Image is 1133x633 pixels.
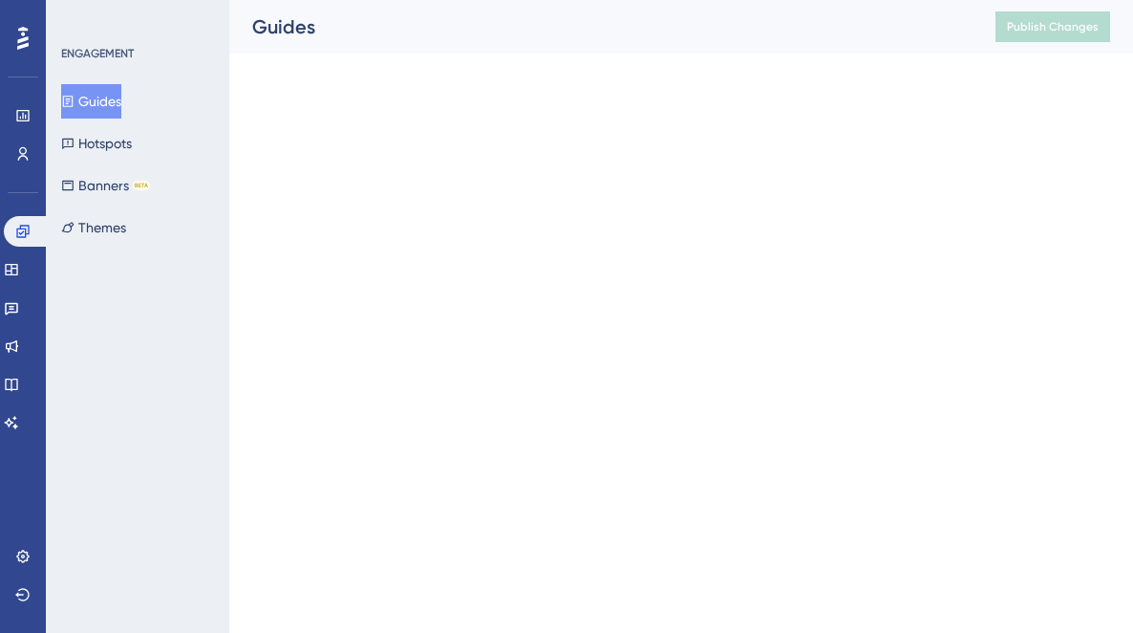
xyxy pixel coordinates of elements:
span: Publish Changes [1007,19,1099,34]
button: BannersBETA [61,168,150,203]
div: BETA [133,181,150,190]
button: Publish Changes [995,11,1110,42]
button: Guides [61,84,121,119]
div: ENGAGEMENT [61,46,134,61]
button: Hotspots [61,126,132,161]
button: Themes [61,210,126,245]
div: Guides [252,13,948,40]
